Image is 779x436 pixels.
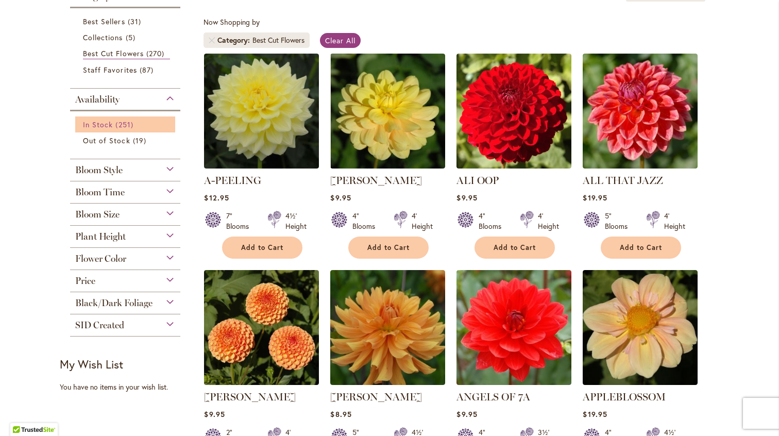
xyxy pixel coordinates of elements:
span: Best Cut Flowers [83,48,144,58]
span: Staff Favorites [83,65,137,75]
a: APPLEBLOSSOM [583,377,698,387]
span: Bloom Style [75,164,123,176]
span: Black/Dark Foliage [75,297,153,309]
button: Add to Cart [601,237,681,259]
div: You have no items in your wish list. [60,382,197,392]
span: $8.95 [330,409,351,419]
a: ALI OOP [456,161,571,171]
a: Best Sellers [83,16,170,27]
span: $9.95 [456,409,477,419]
span: Category [217,35,252,45]
a: APPLEBLOSSOM [583,391,666,403]
img: APPLEBLOSSOM [583,270,698,385]
span: 270 [146,48,167,59]
span: $9.95 [204,409,225,419]
a: AHOY MATEY [330,161,445,171]
img: ALI OOP [456,54,571,169]
span: $9.95 [456,193,477,203]
span: 87 [140,64,156,75]
a: Collections [83,32,170,43]
span: Add to Cart [620,243,662,252]
span: Now Shopping by [204,17,260,27]
a: [PERSON_NAME] [204,391,296,403]
div: 4½' Height [285,211,307,231]
div: 4" Blooms [479,211,507,231]
a: A-PEELING [204,174,261,187]
div: 4" Blooms [352,211,381,231]
span: 19 [133,135,149,146]
span: Out of Stock [83,136,130,145]
button: Add to Cart [348,237,429,259]
span: Add to Cart [367,243,410,252]
img: ANDREW CHARLES [330,270,445,385]
span: Plant Height [75,231,126,242]
div: Best Cut Flowers [252,35,304,45]
a: Clear All [320,33,361,48]
span: Collections [83,32,123,42]
span: Availability [75,94,120,105]
a: AMBER QUEEN [204,377,319,387]
a: Staff Favorites [83,64,170,75]
button: Add to Cart [222,237,302,259]
span: $19.95 [583,409,607,419]
div: 4' Height [538,211,559,231]
a: ALL THAT JAZZ [583,161,698,171]
span: $12.95 [204,193,229,203]
span: 31 [128,16,144,27]
span: $9.95 [330,193,351,203]
a: ANDREW CHARLES [330,377,445,387]
div: 4' Height [664,211,685,231]
strong: My Wish List [60,357,123,372]
span: $19.95 [583,193,607,203]
img: AHOY MATEY [330,54,445,169]
a: Out of Stock 19 [83,135,170,146]
iframe: Launch Accessibility Center [8,399,37,428]
span: 5 [126,32,138,43]
a: [PERSON_NAME] [330,391,422,403]
span: In Stock [83,120,113,129]
a: Best Cut Flowers [83,48,170,59]
span: Add to Cart [494,243,536,252]
a: ANGELS OF 7A [456,391,530,403]
a: ALI OOP [456,174,499,187]
span: 251 [115,119,136,130]
div: 7" Blooms [226,211,255,231]
span: SID Created [75,320,124,331]
span: Price [75,275,95,287]
span: Best Sellers [83,16,125,26]
img: AMBER QUEEN [204,270,319,385]
a: Remove Category Best Cut Flowers [209,37,215,43]
span: Clear All [325,36,355,45]
img: ANGELS OF 7A [456,270,571,385]
a: A-Peeling [204,161,319,171]
img: A-Peeling [204,54,319,169]
a: ALL THAT JAZZ [583,174,663,187]
span: Bloom Size [75,209,120,220]
div: 4' Height [412,211,433,231]
a: In Stock 251 [83,119,170,130]
a: [PERSON_NAME] [330,174,422,187]
span: Flower Color [75,253,126,264]
img: ALL THAT JAZZ [583,54,698,169]
span: Bloom Time [75,187,125,198]
div: 5" Blooms [605,211,634,231]
span: Add to Cart [241,243,283,252]
button: Add to Cart [475,237,555,259]
a: ANGELS OF 7A [456,377,571,387]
